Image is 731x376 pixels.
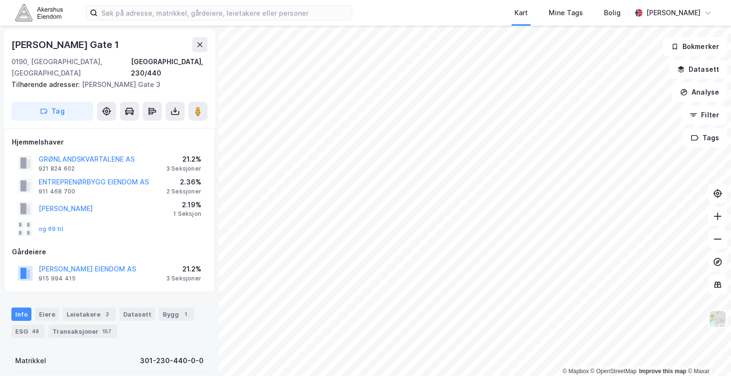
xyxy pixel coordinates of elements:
div: 915 994 415 [39,275,76,282]
a: Mapbox [563,368,589,375]
div: 21.2% [166,154,201,165]
a: Improve this map [639,368,686,375]
div: Kart [514,7,528,19]
button: Tags [683,128,727,147]
div: [GEOGRAPHIC_DATA], 230/440 [131,56,207,79]
div: Datasett [119,308,155,321]
div: 1 [181,309,190,319]
div: 301-230-440-0-0 [140,355,204,366]
div: Leietakere [63,308,116,321]
div: 21.2% [166,263,201,275]
div: 2 [102,309,112,319]
div: 911 468 700 [39,188,75,195]
button: Analyse [672,83,727,102]
div: 48 [30,327,41,336]
div: ESG [11,325,45,338]
div: 3 Seksjoner [166,275,201,282]
div: 2.19% [173,199,201,211]
div: Info [11,308,31,321]
div: 2.36% [167,176,201,188]
div: 0190, [GEOGRAPHIC_DATA], [GEOGRAPHIC_DATA] [11,56,131,79]
iframe: Chat Widget [683,330,731,376]
div: Bygg [159,308,194,321]
img: akershus-eiendom-logo.9091f326c980b4bce74ccdd9f866810c.svg [15,4,63,21]
div: 3 Seksjoner [166,165,201,173]
div: Transaksjoner [49,325,117,338]
div: 1 Seksjon [173,210,201,218]
div: [PERSON_NAME] [646,7,701,19]
div: Bolig [604,7,621,19]
button: Filter [682,106,727,125]
div: 157 [100,327,113,336]
div: 2 Seksjoner [167,188,201,195]
div: Gårdeiere [12,246,207,258]
button: Bokmerker [663,37,727,56]
div: Hjemmelshaver [12,136,207,148]
div: 921 824 602 [39,165,75,173]
div: Matrikkel [15,355,46,366]
input: Søk på adresse, matrikkel, gårdeiere, leietakere eller personer [98,6,352,20]
a: OpenStreetMap [591,368,637,375]
div: Eiere [35,308,59,321]
img: Z [709,310,727,328]
span: Tilhørende adresser: [11,80,82,88]
button: Tag [11,102,93,121]
div: Kontrollprogram for chat [683,330,731,376]
div: [PERSON_NAME] Gate 3 [11,79,200,90]
div: Mine Tags [549,7,583,19]
div: [PERSON_NAME] Gate 1 [11,37,121,52]
button: Datasett [669,60,727,79]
